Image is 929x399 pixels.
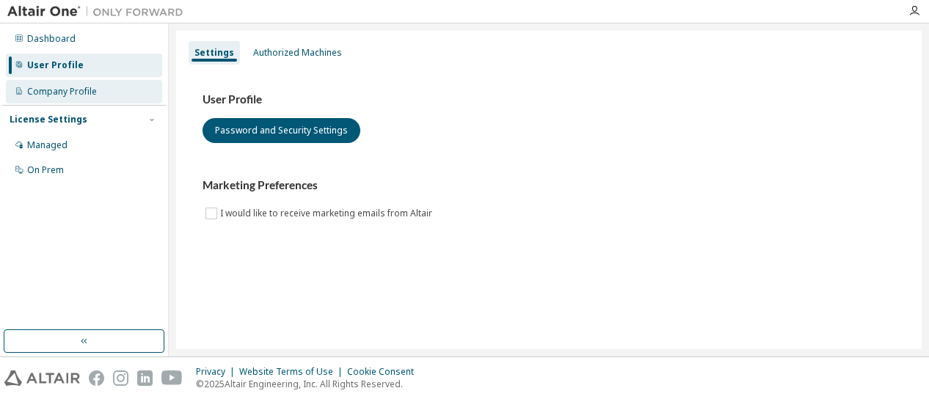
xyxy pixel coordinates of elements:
div: Cookie Consent [347,366,423,378]
label: I would like to receive marketing emails from Altair [220,205,435,222]
img: Altair One [7,4,191,19]
img: linkedin.svg [137,370,153,386]
div: Settings [194,47,234,59]
p: © 2025 Altair Engineering, Inc. All Rights Reserved. [196,378,423,390]
div: Authorized Machines [253,47,342,59]
div: Dashboard [27,33,76,45]
div: Managed [27,139,68,151]
div: User Profile [27,59,84,71]
button: Password and Security Settings [203,118,360,143]
img: instagram.svg [113,370,128,386]
img: facebook.svg [89,370,104,386]
div: Website Terms of Use [239,366,347,378]
h3: Marketing Preferences [203,178,895,193]
h3: User Profile [203,92,895,107]
img: altair_logo.svg [4,370,80,386]
div: License Settings [10,114,87,125]
img: youtube.svg [161,370,183,386]
div: On Prem [27,164,64,176]
div: Company Profile [27,86,97,98]
div: Privacy [196,366,239,378]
